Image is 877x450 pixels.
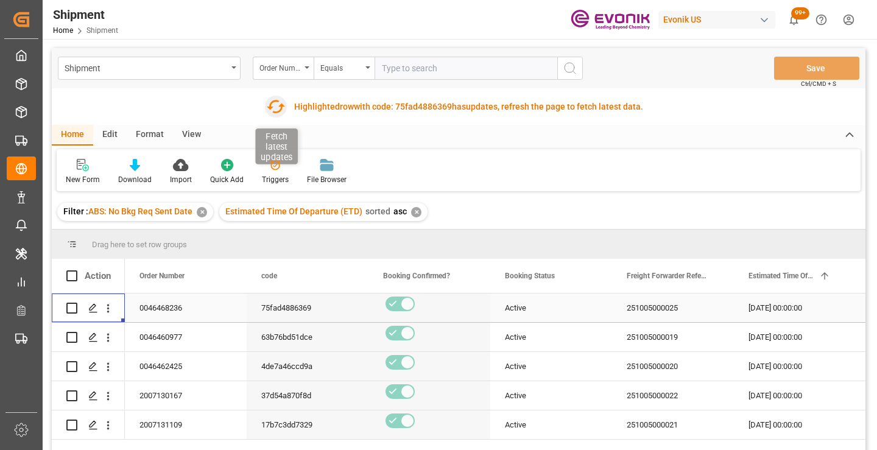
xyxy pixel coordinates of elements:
div: Fetch latest updates [255,128,298,164]
div: Edit [93,125,127,146]
span: Estimated Time Of Departure (ETD) [225,206,362,216]
div: 17b7c3dd7329 [247,410,368,439]
button: open menu [253,57,314,80]
div: [DATE] 00:00:00 [734,294,856,322]
div: Shipment [65,60,227,75]
span: asc [393,206,407,216]
div: Evonik US [658,11,775,29]
div: 37d54a870f8d [247,381,368,410]
div: Triggers [262,174,289,185]
button: open menu [58,57,241,80]
div: Active [505,411,597,439]
div: Active [505,353,597,381]
div: 251005000020 [612,352,734,381]
button: Evonik US [658,8,780,31]
div: 0046460977 [125,323,247,351]
div: Active [505,382,597,410]
div: ✕ [197,207,207,217]
div: 251005000025 [612,294,734,322]
div: Press SPACE to select this row. [52,381,125,410]
div: Shipment [53,5,118,24]
div: [DATE] 00:00:00 [734,352,856,381]
button: search button [557,57,583,80]
span: Estimated Time Of Departure (ETD) [748,272,814,280]
div: 251005000021 [612,410,734,439]
div: Press SPACE to select this row. [52,352,125,381]
div: Action [85,270,111,281]
span: Drag here to set row groups [92,240,187,249]
span: row [340,102,354,111]
div: [DATE] 00:00:00 [734,323,856,351]
div: 2007130167 [125,381,247,410]
div: Home [52,125,93,146]
div: Download [118,174,152,185]
div: [DATE] 00:00:00 [734,410,856,439]
div: Active [505,294,597,322]
button: open menu [314,57,375,80]
div: 63b76bd51dce [247,323,368,351]
span: Booking Confirmed? [383,272,450,280]
div: Format [127,125,173,146]
span: ABS: No Bkg Req Sent Date [88,206,192,216]
span: 75fad4886369 [395,102,452,111]
span: Booking Status [505,272,555,280]
div: 251005000019 [612,323,734,351]
div: New Form [66,174,100,185]
span: Order Number [139,272,185,280]
div: 4de7a46ccd9a [247,352,368,381]
div: Quick Add [210,174,244,185]
span: Ctrl/CMD + S [801,79,836,88]
input: Type to search [375,57,557,80]
span: code [261,272,277,280]
div: Highlighted with code: updates, refresh the page to fetch latest data. [294,100,643,113]
div: Press SPACE to select this row. [52,323,125,352]
div: View [173,125,210,146]
div: Order Number [259,60,301,74]
div: Import [170,174,192,185]
span: 99+ [791,7,809,19]
span: has [452,102,466,111]
div: Press SPACE to select this row. [52,410,125,440]
span: sorted [365,206,390,216]
div: 251005000022 [612,381,734,410]
div: 75fad4886369 [247,294,368,322]
div: 2007131109 [125,410,247,439]
a: Home [53,26,73,35]
div: Press SPACE to select this row. [52,294,125,323]
div: File Browser [307,174,347,185]
div: 0046462425 [125,352,247,381]
button: Save [774,57,859,80]
img: Evonik-brand-mark-Deep-Purple-RGB.jpeg_1700498283.jpeg [571,9,650,30]
span: Freight Forwarder Reference [627,272,708,280]
button: show 101 new notifications [780,6,808,33]
div: 0046468236 [125,294,247,322]
div: Active [505,323,597,351]
span: Filter : [63,206,88,216]
div: Equals [320,60,362,74]
div: [DATE] 00:00:00 [734,381,856,410]
button: Help Center [808,6,835,33]
div: ✕ [411,207,421,217]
